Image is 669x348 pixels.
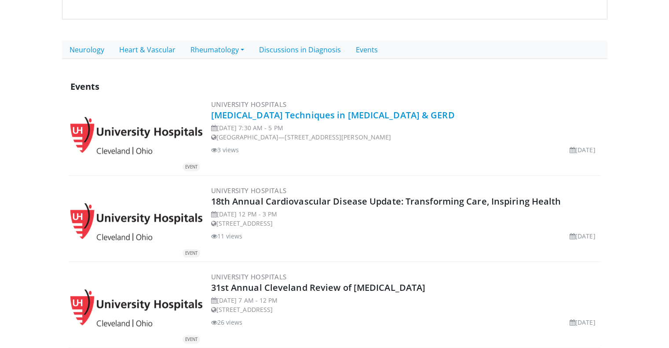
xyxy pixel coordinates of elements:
[70,203,202,241] a: EVENT
[570,145,596,154] li: [DATE]
[185,337,197,342] small: EVENT
[252,40,348,59] a: Discussions in Diagnosis
[211,296,599,314] div: [DATE] 7 AM - 12 PM [STREET_ADDRESS]
[570,318,596,327] li: [DATE]
[185,250,197,256] small: EVENT
[185,164,197,170] small: EVENT
[70,81,99,92] span: Events
[211,186,287,195] a: University Hospitals
[62,40,112,59] a: Neurology
[211,195,561,207] a: 18th Annual Cardiovascular Disease Update: Transforming Care, Inspiring Health
[70,289,202,327] a: EVENT
[211,100,287,109] a: University Hospitals
[112,40,183,59] a: Heart & Vascular
[211,209,599,228] div: [DATE] 12 PM - 3 PM [STREET_ADDRESS]
[211,123,599,142] div: [DATE] 7:30 AM - 5 PM [GEOGRAPHIC_DATA]—[STREET_ADDRESS][PERSON_NAME]
[70,117,202,154] img: 4dda5019-df37-4809-8c64-bdc3c4697fb4.png.300x170_q85_autocrop_double_scale_upscale_version-0.2.png
[211,272,287,281] a: University Hospitals
[211,231,243,241] li: 11 views
[211,145,239,154] li: 3 views
[211,282,426,293] a: 31st Annual Cleveland Review of [MEDICAL_DATA]
[70,117,202,154] a: EVENT
[211,318,243,327] li: 26 views
[348,40,385,59] a: Events
[183,40,252,59] a: Rheumatology
[211,109,455,121] a: [MEDICAL_DATA] Techniques in [MEDICAL_DATA] & GERD
[70,203,202,241] img: 4dda5019-df37-4809-8c64-bdc3c4697fb4.png.300x170_q85_autocrop_double_scale_upscale_version-0.2.png
[70,289,202,327] img: 4dda5019-df37-4809-8c64-bdc3c4697fb4.png.300x170_q85_autocrop_double_scale_upscale_version-0.2.png
[570,231,596,241] li: [DATE]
